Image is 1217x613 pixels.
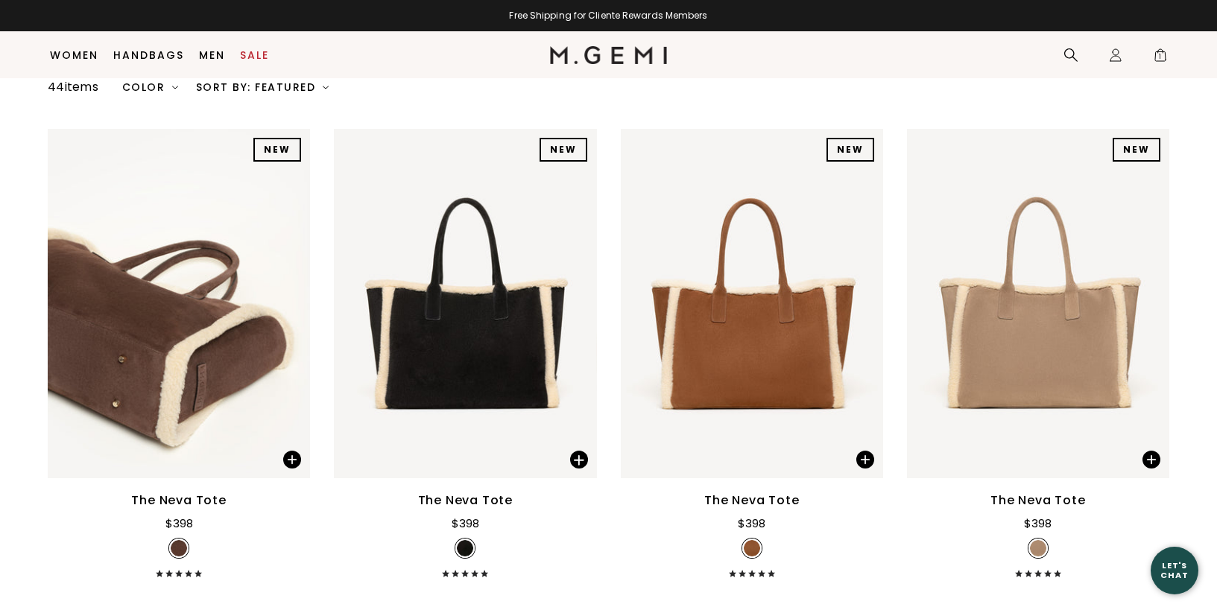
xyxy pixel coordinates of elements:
[48,129,310,478] img: The Neva Tote
[48,129,310,577] a: The Neva Tote$398
[550,46,667,64] img: M.Gemi
[1153,51,1168,66] span: 1
[334,129,596,478] img: The Neva Tote
[704,492,799,509] div: The Neva Tote
[1024,515,1052,533] div: $398
[596,129,859,478] img: The Neva Tote
[907,129,1169,478] img: The Neva Tote
[907,129,1169,577] a: The Neva ToteNEWThe Neva ToteThe Neva Tote$398
[1113,138,1160,162] div: NEW
[165,515,193,533] div: $398
[621,129,883,478] img: The Neva Tote
[883,129,1145,478] img: The Neva Tote
[418,492,513,509] div: The Neva Tote
[457,540,473,556] img: v_7402832166971_SWATCH_50x.jpg
[122,81,178,93] div: Color
[621,129,883,577] a: The Neva ToteNEWThe Neva ToteThe Neva Tote$398
[172,84,178,90] img: chevron-down.svg
[452,515,479,533] div: $398
[310,129,572,478] img: The Neva Tote
[48,78,98,96] div: 44 items
[131,492,226,509] div: The Neva Tote
[738,515,765,533] div: $398
[540,138,587,162] div: NEW
[171,540,187,556] img: v_7282435555387_SWATCH_50x.jpg
[196,81,329,93] div: Sort By: Featured
[826,138,874,162] div: NEW
[1030,540,1046,556] img: v_7402832232507_SWATCH_50x.jpg
[199,49,225,61] a: Men
[1151,561,1198,579] div: Let's Chat
[990,492,1085,509] div: The Neva Tote
[240,49,269,61] a: Sale
[113,49,184,61] a: Handbags
[50,49,98,61] a: Women
[744,540,760,556] img: v_7402832199739_SWATCH_50x.jpg
[253,138,301,162] div: NEW
[334,129,596,577] a: The Neva ToteNEWThe Neva ToteThe Neva Tote$398
[323,84,329,90] img: chevron-down.svg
